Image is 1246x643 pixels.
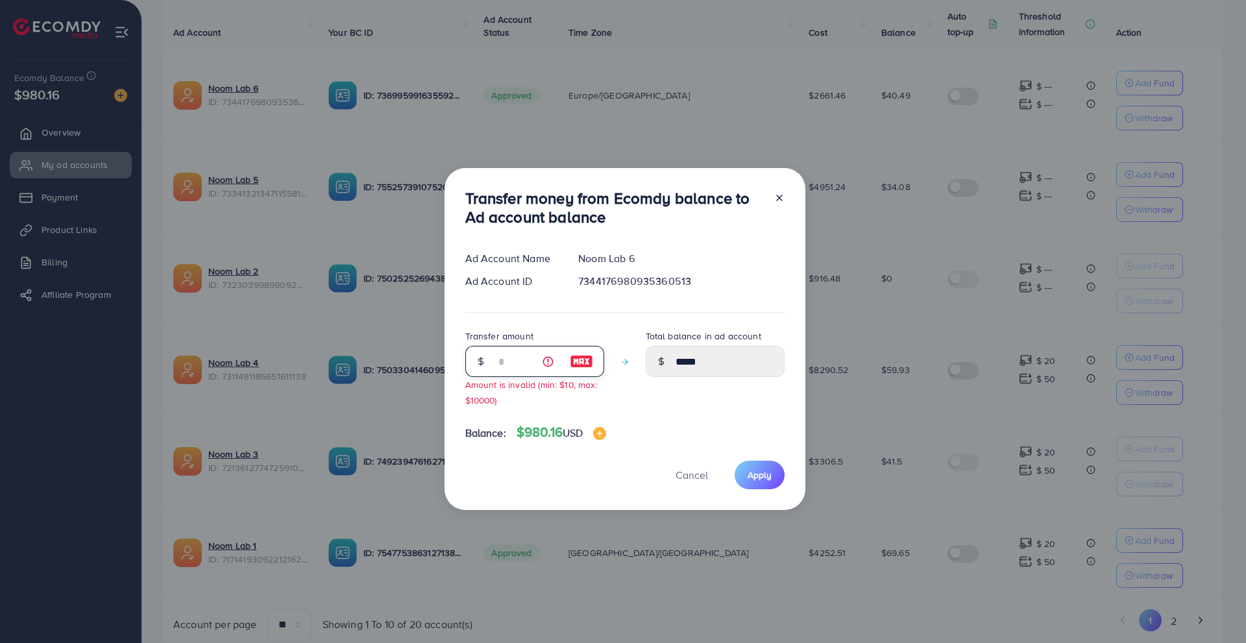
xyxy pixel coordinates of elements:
[1191,585,1236,633] iframe: Chat
[593,427,606,440] img: image
[465,189,764,226] h3: Transfer money from Ecomdy balance to Ad account balance
[735,461,785,489] button: Apply
[465,426,506,441] span: Balance:
[659,461,724,489] button: Cancel
[568,251,794,266] div: Noom Lab 6
[455,274,568,289] div: Ad Account ID
[646,330,761,343] label: Total balance in ad account
[465,378,598,406] small: Amount is invalid (min: $10, max: $10000)
[748,468,772,481] span: Apply
[568,274,794,289] div: 7344176980935360513
[517,424,607,441] h4: $980.16
[570,354,593,369] img: image
[563,426,583,440] span: USD
[465,330,533,343] label: Transfer amount
[676,468,708,482] span: Cancel
[455,251,568,266] div: Ad Account Name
